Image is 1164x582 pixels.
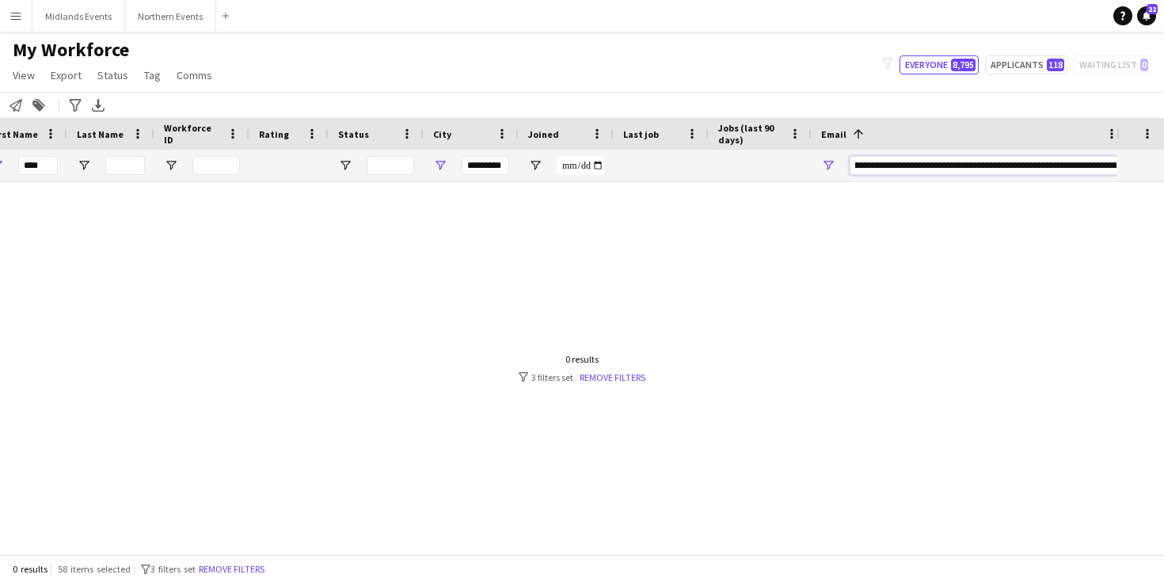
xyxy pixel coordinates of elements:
[138,65,167,86] a: Tag
[164,158,178,173] button: Open Filter Menu
[177,68,212,82] span: Comms
[89,96,108,115] app-action-btn: Export XLSX
[125,1,216,32] button: Northern Events
[6,96,25,115] app-action-btn: Notify workforce
[557,156,604,175] input: Joined Filter Input
[32,1,125,32] button: Midlands Events
[58,563,131,575] span: 58 items selected
[150,563,196,575] span: 3 filters set
[338,158,352,173] button: Open Filter Menu
[97,68,128,82] span: Status
[519,353,645,365] div: 0 results
[164,122,221,146] span: Workforce ID
[338,128,369,140] span: Status
[6,65,41,86] a: View
[821,158,835,173] button: Open Filter Menu
[18,156,58,175] input: First Name Filter Input
[192,156,240,175] input: Workforce ID Filter Input
[29,96,48,115] app-action-btn: Add to tag
[51,68,82,82] span: Export
[951,59,976,71] span: 8,795
[821,128,846,140] span: Email
[1137,6,1156,25] a: 22
[528,128,559,140] span: Joined
[580,371,645,383] a: Remove filters
[13,38,129,62] span: My Workforce
[623,128,659,140] span: Last job
[144,68,161,82] span: Tag
[259,128,289,140] span: Rating
[105,156,145,175] input: Last Name Filter Input
[985,55,1067,74] button: Applicants118
[77,158,91,173] button: Open Filter Menu
[519,371,645,383] div: 3 filters set
[44,65,88,86] a: Export
[196,561,268,578] button: Remove filters
[1047,59,1064,71] span: 118
[1147,4,1158,14] span: 22
[528,158,542,173] button: Open Filter Menu
[77,128,124,140] span: Last Name
[13,68,35,82] span: View
[462,156,509,175] input: City Filter Input
[718,122,783,146] span: Jobs (last 90 days)
[66,96,85,115] app-action-btn: Advanced filters
[170,65,219,86] a: Comms
[433,158,447,173] button: Open Filter Menu
[91,65,135,86] a: Status
[367,156,414,175] input: Status Filter Input
[850,156,1119,175] input: Email Filter Input
[900,55,979,74] button: Everyone8,795
[433,128,451,140] span: City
